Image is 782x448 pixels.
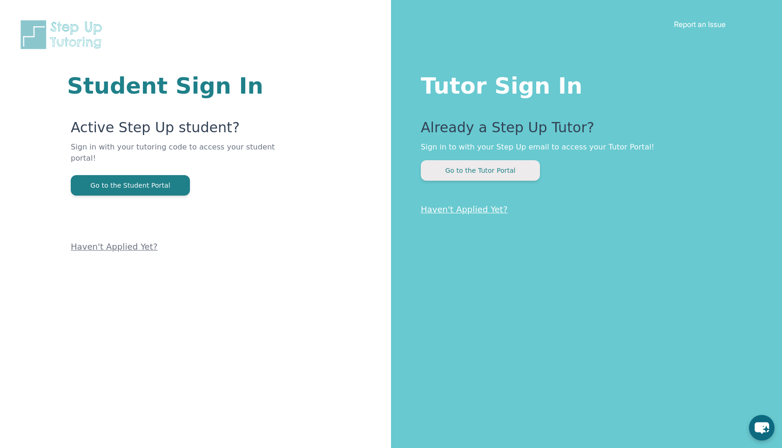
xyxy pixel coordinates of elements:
a: Go to the Tutor Portal [421,166,540,175]
p: Sign in with your tutoring code to access your student portal! [71,142,279,175]
a: Haven't Applied Yet? [421,204,508,214]
button: Go to the Tutor Portal [421,160,540,181]
h1: Student Sign In [67,75,279,97]
a: Go to the Student Portal [71,181,190,190]
img: Step Up Tutoring horizontal logo [19,19,108,51]
p: Already a Step Up Tutor? [421,119,745,142]
p: Sign in to with your Step Up email to access your Tutor Portal! [421,142,745,153]
p: Active Step Up student? [71,119,279,142]
button: chat-button [749,415,775,441]
a: Haven't Applied Yet? [71,242,158,251]
button: Go to the Student Portal [71,175,190,196]
a: Report an Issue [674,20,726,29]
h1: Tutor Sign In [421,71,745,97]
